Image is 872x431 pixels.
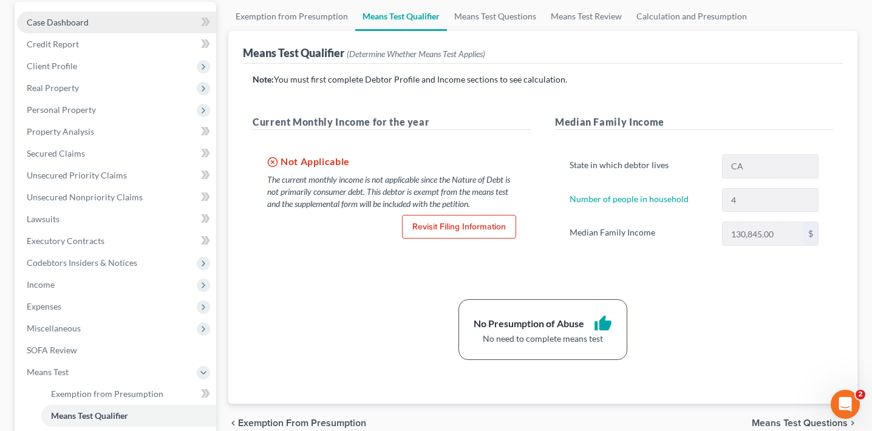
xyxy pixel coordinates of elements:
span: 2 [856,390,865,399]
span: Executory Contracts [27,236,104,246]
span: Unsecured Nonpriority Claims [27,192,143,202]
div: $ [803,222,818,245]
span: Real Property [27,83,79,93]
span: Credit Report [27,39,79,49]
a: Executory Contracts [17,230,216,252]
span: Income [27,279,55,290]
a: Property Analysis [17,121,216,143]
input: State [723,155,818,178]
span: Exemption from Presumption [51,389,163,399]
a: Number of people in household [570,194,689,204]
span: Exemption from Presumption [238,418,366,428]
span: Means Test Qualifier [51,410,128,421]
a: Secured Claims [17,143,216,165]
a: Case Dashboard [17,12,216,33]
a: Lawsuits [17,208,216,230]
i: chevron_left [228,418,238,428]
span: (Determine Whether Means Test Applies) [347,49,485,59]
div: No need to complete means test [474,333,612,345]
iframe: Intercom live chat [831,390,860,419]
input: -- [723,189,818,212]
span: Means Test [27,367,69,377]
label: State in which debtor lives [564,154,716,178]
span: Property Analysis [27,126,94,137]
button: chevron_left Exemption from Presumption [228,418,366,428]
a: Means Test Questions [447,2,543,31]
a: Revisit Filing Information [402,215,516,239]
div: No Presumption of Abuse [474,317,584,331]
label: Median Family Income [564,222,716,246]
a: Means Test Review [543,2,629,31]
span: Personal Property [27,104,96,115]
span: Secured Claims [27,148,85,158]
input: 0.00 [723,222,803,245]
a: Exemption from Presumption [228,2,355,31]
span: Miscellaneous [27,323,81,333]
span: Case Dashboard [27,17,89,27]
div: Means Test Qualifier [243,46,485,60]
span: Means Test Questions [752,418,848,428]
p: You must first complete Debtor Profile and Income sections to see calculation. [253,73,833,86]
i: chevron_right [848,418,857,428]
div: The current monthly income is not applicable since the Nature of Debt is not primarily consumer d... [267,174,516,210]
h5: Current Monthly Income for the year [253,115,531,130]
a: Calculation and Presumption [629,2,754,31]
a: Exemption from Presumption [41,383,216,405]
span: Expenses [27,301,61,311]
span: Unsecured Priority Claims [27,170,127,180]
a: Credit Report [17,33,216,55]
a: Unsecured Priority Claims [17,165,216,186]
span: SOFA Review [27,345,77,355]
i: thumb_up [594,314,612,333]
a: SOFA Review [17,339,216,361]
a: Means Test Qualifier [355,2,447,31]
h5: Median Family Income [555,115,833,130]
span: Client Profile [27,61,77,71]
span: Lawsuits [27,214,60,224]
h5: Not Applicable [267,154,516,169]
a: Means Test Qualifier [41,405,216,427]
button: Means Test Questions chevron_right [752,418,857,428]
span: Codebtors Insiders & Notices [27,257,137,268]
a: Unsecured Nonpriority Claims [17,186,216,208]
strong: Note: [253,74,274,84]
